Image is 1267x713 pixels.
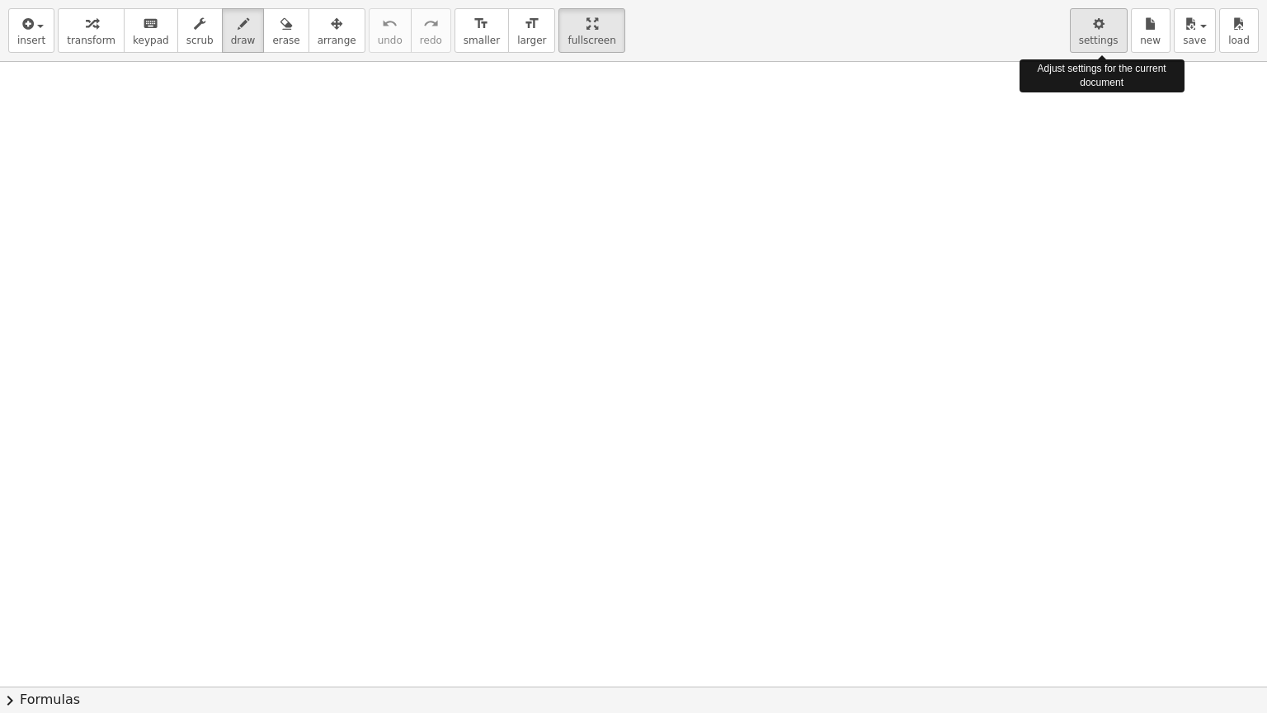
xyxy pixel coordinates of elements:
[369,8,412,53] button: undoundo
[455,8,509,53] button: format_sizesmaller
[1079,35,1119,46] span: settings
[67,35,115,46] span: transform
[263,8,309,53] button: erase
[1131,8,1170,53] button: new
[222,8,265,53] button: draw
[378,35,403,46] span: undo
[411,8,451,53] button: redoredo
[1140,35,1161,46] span: new
[423,14,439,34] i: redo
[58,8,125,53] button: transform
[133,35,169,46] span: keypad
[1070,8,1128,53] button: settings
[473,14,489,34] i: format_size
[186,35,214,46] span: scrub
[517,35,546,46] span: larger
[231,35,256,46] span: draw
[318,35,356,46] span: arrange
[508,8,555,53] button: format_sizelarger
[143,14,158,34] i: keyboard
[17,35,45,46] span: insert
[177,8,223,53] button: scrub
[1228,35,1250,46] span: load
[464,35,500,46] span: smaller
[382,14,398,34] i: undo
[558,8,624,53] button: fullscreen
[1183,35,1206,46] span: save
[568,35,615,46] span: fullscreen
[1219,8,1259,53] button: load
[309,8,365,53] button: arrange
[524,14,539,34] i: format_size
[1174,8,1216,53] button: save
[272,35,299,46] span: erase
[1020,59,1185,92] div: Adjust settings for the current document
[124,8,178,53] button: keyboardkeypad
[420,35,442,46] span: redo
[8,8,54,53] button: insert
